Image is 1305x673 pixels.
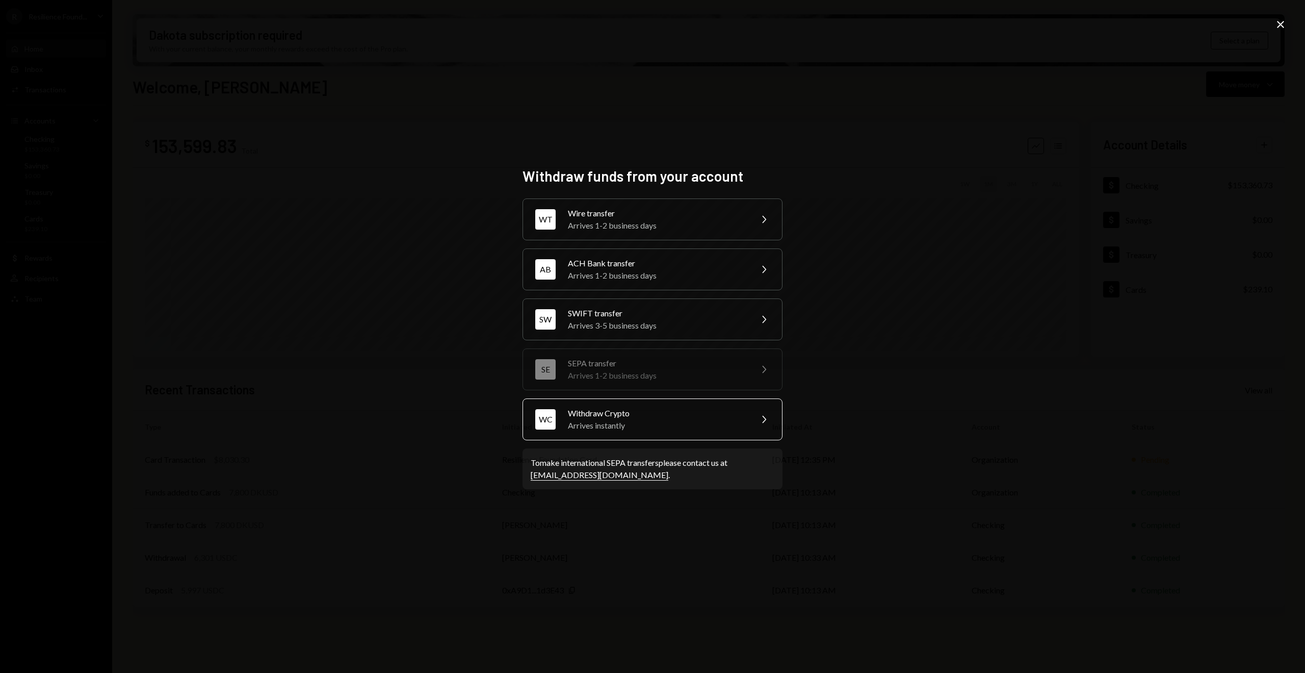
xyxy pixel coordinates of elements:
[523,166,782,186] h2: Withdraw funds from your account
[568,269,745,282] div: Arrives 1-2 business days
[568,419,745,432] div: Arrives instantly
[535,409,556,430] div: WC
[568,257,745,269] div: ACH Bank transfer
[523,248,782,290] button: ABACH Bank transferArrives 1-2 business days
[535,359,556,380] div: SE
[568,357,745,369] div: SEPA transfer
[568,307,745,319] div: SWIFT transfer
[531,470,668,481] a: [EMAIL_ADDRESS][DOMAIN_NAME]
[523,298,782,340] button: SWSWIFT transferArrives 3-5 business days
[523,398,782,440] button: WCWithdraw CryptoArrives instantly
[523,348,782,390] button: SESEPA transferArrives 1-2 business days
[568,369,745,382] div: Arrives 1-2 business days
[568,319,745,332] div: Arrives 3-5 business days
[531,457,774,481] div: To make international SEPA transfers please contact us at .
[568,407,745,419] div: Withdraw Crypto
[535,309,556,330] div: SW
[523,198,782,240] button: WTWire transferArrives 1-2 business days
[568,207,745,219] div: Wire transfer
[535,259,556,280] div: AB
[535,209,556,230] div: WT
[568,219,745,232] div: Arrives 1-2 business days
